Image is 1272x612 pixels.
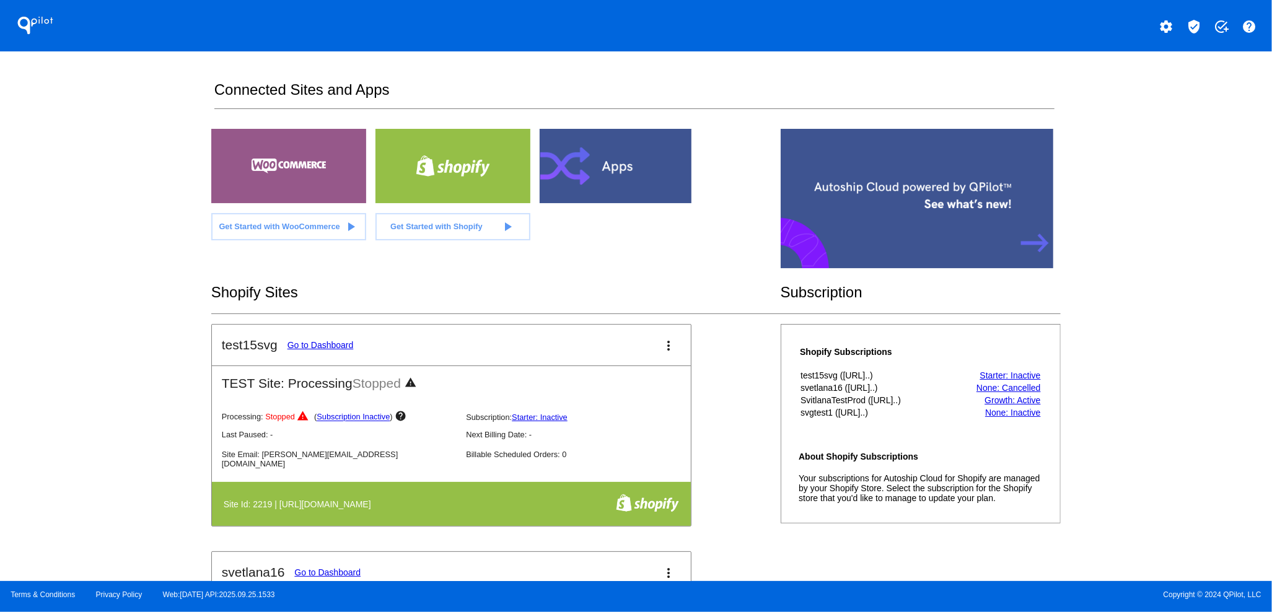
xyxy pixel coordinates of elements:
[211,284,781,301] h2: Shopify Sites
[1242,19,1257,34] mat-icon: help
[466,413,700,422] p: Subscription:
[800,407,946,418] th: svgtest1 ([URL]..)
[500,219,515,234] mat-icon: play_arrow
[265,413,295,422] span: Stopped
[661,566,676,580] mat-icon: more_vert
[224,499,377,509] h4: Site Id: 2219 | [URL][DOMAIN_NAME]
[800,347,946,357] h4: Shopify Subscriptions
[375,213,530,240] a: Get Started with Shopify
[800,370,946,381] th: test15svg ([URL]..)
[222,410,456,425] p: Processing:
[222,338,278,352] h2: test15svg
[96,590,143,599] a: Privacy Policy
[647,590,1261,599] span: Copyright © 2024 QPilot, LLC
[1159,19,1174,34] mat-icon: settings
[314,413,393,422] span: ( )
[211,213,366,240] a: Get Started with WooCommerce
[11,13,60,38] h1: QPilot
[11,590,75,599] a: Terms & Conditions
[616,494,678,512] img: f8a94bdc-cb89-4d40-bdcd-a0261eff8977
[512,413,568,422] a: Starter: Inactive
[212,366,691,391] h2: TEST Site: Processing
[214,81,1055,109] h2: Connected Sites and Apps
[980,370,1041,380] a: Starter: Inactive
[661,338,676,353] mat-icon: more_vert
[317,413,390,422] a: Subscription Inactive
[799,452,1042,461] h4: About Shopify Subscriptions
[985,395,1040,405] a: Growth: Active
[466,450,700,459] p: Billable Scheduled Orders: 0
[1186,19,1201,34] mat-icon: verified_user
[800,382,946,393] th: svetlana16 ([URL]..)
[222,565,285,580] h2: svetlana16
[799,473,1042,503] p: Your subscriptions for Autoship Cloud for Shopify are managed by your Shopify Store. Select the s...
[353,376,401,390] span: Stopped
[466,430,700,439] p: Next Billing Date: -
[405,377,419,391] mat-icon: warning
[985,408,1041,417] a: None: Inactive
[343,219,358,234] mat-icon: play_arrow
[1214,19,1229,34] mat-icon: add_task
[395,410,410,425] mat-icon: help
[976,383,1041,393] a: None: Cancelled
[297,410,312,425] mat-icon: warning
[781,284,1061,301] h2: Subscription
[390,222,483,231] span: Get Started with Shopify
[163,590,275,599] a: Web:[DATE] API:2025.09.25.1533
[287,340,354,350] a: Go to Dashboard
[294,567,361,577] a: Go to Dashboard
[222,450,456,468] p: Site Email: [PERSON_NAME][EMAIL_ADDRESS][DOMAIN_NAME]
[222,430,456,439] p: Last Paused: -
[219,222,340,231] span: Get Started with WooCommerce
[800,395,946,406] th: SvitlanaTestProd ([URL]..)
